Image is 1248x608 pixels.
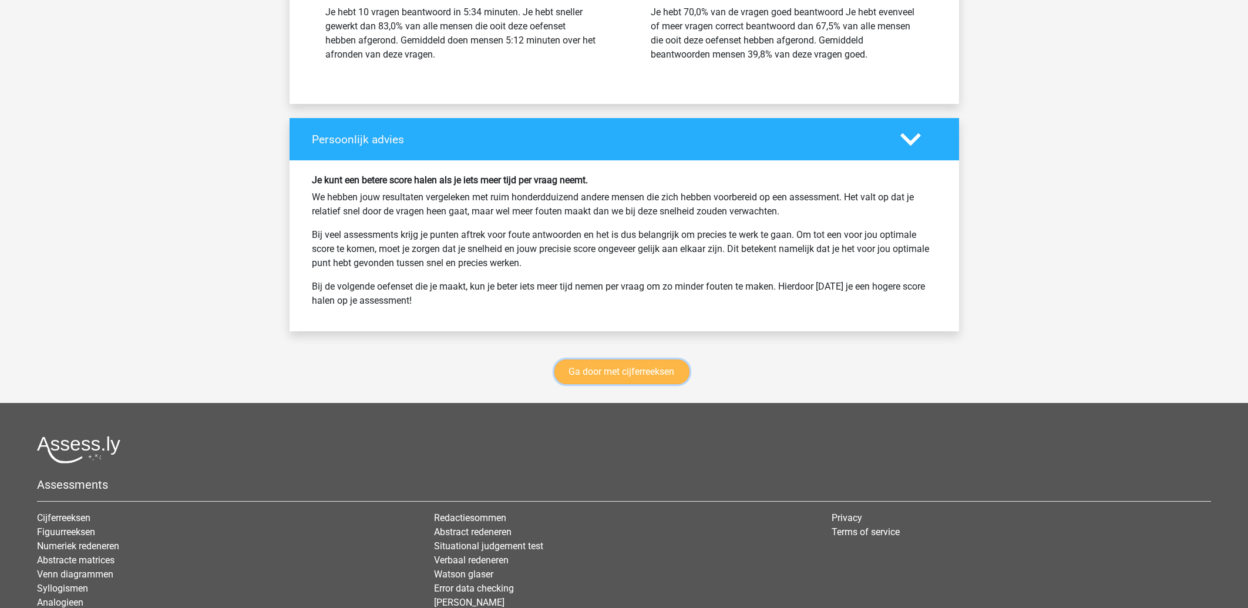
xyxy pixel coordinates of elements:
[554,360,689,384] a: Ga door met cijferreeksen
[434,555,509,566] a: Verbaal redeneren
[312,190,936,219] p: We hebben jouw resultaten vergeleken met ruim honderdduizend andere mensen die zich hebben voorbe...
[37,569,113,580] a: Venn diagrammen
[37,583,88,594] a: Syllogismen
[434,540,543,552] a: Situational judgement test
[434,512,506,523] a: Redactiesommen
[651,5,923,62] div: Je hebt 70,0% van de vragen goed beantwoord Je hebt evenveel of meer vragen correct beantwoord da...
[312,133,883,146] h4: Persoonlijk advies
[326,5,597,62] div: Je hebt 10 vragen beantwoord in 5:34 minuten. Je hebt sneller gewerkt dan 83,0% van alle mensen d...
[37,436,120,463] img: Assessly logo
[37,478,1211,492] h5: Assessments
[832,526,900,538] a: Terms of service
[37,512,90,523] a: Cijferreeksen
[37,526,95,538] a: Figuurreeksen
[312,228,936,270] p: Bij veel assessments krijg je punten aftrek voor foute antwoorden en het is dus belangrijk om pre...
[832,512,862,523] a: Privacy
[37,540,119,552] a: Numeriek redeneren
[312,174,936,186] h6: Je kunt een betere score halen als je iets meer tijd per vraag neemt.
[37,555,115,566] a: Abstracte matrices
[434,583,514,594] a: Error data checking
[434,569,493,580] a: Watson glaser
[312,280,936,308] p: Bij de volgende oefenset die je maakt, kun je beter iets meer tijd nemen per vraag om zo minder f...
[37,597,83,608] a: Analogieen
[434,526,512,538] a: Abstract redeneren
[434,597,504,608] a: [PERSON_NAME]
